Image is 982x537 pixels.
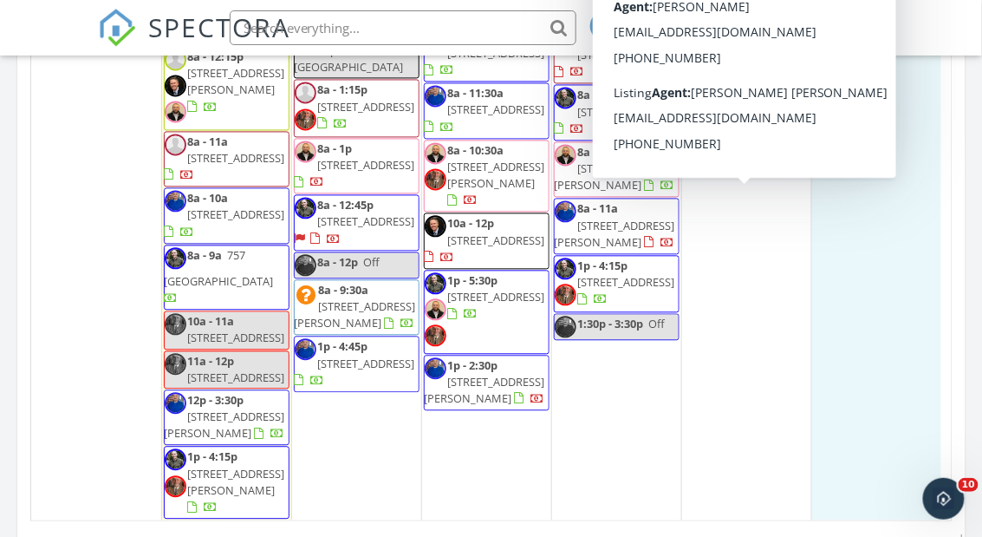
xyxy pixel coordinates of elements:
span: Off [364,254,380,270]
img: thumbnail_img_20230810_080111.jpg [555,284,576,305]
span: [STREET_ADDRESS] [448,289,545,305]
img: img_7916.jpeg [165,101,186,122]
a: 1p - 4:15p [STREET_ADDRESS] [554,255,680,312]
img: img_7916.jpeg [555,144,576,166]
img: default-user-f0147aede5fd5fa78ca7ade42f37bd4542148d508eef1c3d3ea960f66861d68b.jpg [165,134,186,155]
span: 8a - 9a [188,247,223,263]
span: 12p - 3:30p [188,392,244,408]
span: 8a - 10:30a [448,142,504,158]
span: [STREET_ADDRESS] [188,150,285,166]
img: img_4277.jpeg [425,357,446,379]
a: 8a - 10:30a [STREET_ADDRESS][PERSON_NAME] [424,140,550,213]
a: 8a - 1p [STREET_ADDRESS] [295,141,415,189]
span: 1p - 4:45p [318,338,368,354]
div: CHC Home Inspection [730,28,873,45]
span: 8a - 11a [188,134,229,149]
img: img_7916.jpeg [425,298,446,320]
a: 8a - 9:30a [STREET_ADDRESS][PERSON_NAME] [294,279,419,336]
a: 8a - 10a [STREET_ADDRESS] [165,190,285,239]
iframe: Intercom live chat [923,478,965,520]
span: 8a - 1:15p [318,82,368,97]
a: 1p - 4:45p [STREET_ADDRESS] [294,336,419,392]
span: 8a - 10a [188,190,229,206]
a: 8a - 1:15p [STREET_ADDRESS] [318,82,415,130]
a: 8a - 11:30a [STREET_ADDRESS] [685,87,805,135]
span: [STREET_ADDRESS] [188,330,285,345]
img: thumbnail_img_20230810_080111.jpg [425,168,446,190]
img: img_7866.jpeg [555,87,576,108]
a: 1p - 5:30p [STREET_ADDRESS] [448,272,545,321]
a: 1p - 4:15p [STREET_ADDRESS][PERSON_NAME] [164,446,289,519]
span: [STREET_ADDRESS] [578,274,675,290]
a: 8a - 11a [STREET_ADDRESS][PERSON_NAME] [555,200,675,249]
a: 10a - 12p [STREET_ADDRESS] [425,215,545,264]
img: img_4277.jpeg [295,254,316,276]
img: img_7866.jpeg [165,449,186,470]
a: 8a - 11a [STREET_ADDRESS][PERSON_NAME] [554,198,680,254]
span: 1p - 2:30p [448,357,498,373]
img: The Best Home Inspection Software - Spectora [98,9,136,47]
img: img_7866.jpeg [295,197,316,219]
span: 8a - 12:45p [318,197,374,213]
a: 8a - 1p [STREET_ADDRESS] [294,138,419,194]
span: [STREET_ADDRESS][PERSON_NAME] [188,65,285,97]
span: 8a - 1p [318,141,353,156]
a: 8a - 11:30a [STREET_ADDRESS] [684,84,810,141]
a: 8a - 11:15a [STREET_ADDRESS] [555,87,675,135]
span: 8a - 11a [578,200,619,216]
span: 1p - 5:30p [448,272,498,288]
img: fb_img_1527701724893_1.jpg [685,55,706,76]
img: fb_img_1527701724893_1.jpg [425,215,446,237]
img: thumbnail_img_20230810_080111.jpg [165,313,186,335]
span: 1p - 4:15p [188,449,238,464]
a: 10a - 12p [STREET_ADDRESS] [424,213,550,269]
img: default-user-f0147aede5fd5fa78ca7ade42f37bd4542148d508eef1c3d3ea960f66861d68b.jpg [295,82,316,103]
a: 8a - 11:15a [STREET_ADDRESS] [554,84,680,141]
span: 757 [GEOGRAPHIC_DATA] [165,247,274,289]
span: [STREET_ADDRESS] [448,45,545,61]
span: [STREET_ADDRESS] [448,232,545,248]
img: img_7916.jpeg [425,142,446,164]
img: img_4277.jpeg [165,392,186,414]
div: [PERSON_NAME] [747,10,860,28]
img: img_4277.jpeg [165,190,186,212]
img: img_7866.jpeg [555,258,576,279]
span: [STREET_ADDRESS] [318,157,415,173]
span: [STREET_ADDRESS] [578,104,675,120]
a: 1p - 2:30p [STREET_ADDRESS][PERSON_NAME] [425,357,545,406]
a: 8a - 10:30a [STREET_ADDRESS][PERSON_NAME] [448,142,545,208]
img: fb_img_1527701724893_1.jpg [165,75,186,96]
span: 10a - 11a [188,313,235,329]
span: [STREET_ADDRESS] [188,370,285,385]
span: Off [649,316,666,331]
a: 1p - 4:15p [STREET_ADDRESS][PERSON_NAME] [188,449,285,514]
span: 10a - 12p [448,215,495,231]
span: 8a - 11:30a [708,87,764,102]
span: [STREET_ADDRESS][PERSON_NAME] [188,466,285,498]
a: 12p - 3:30p [STREET_ADDRESS][PERSON_NAME] [165,392,285,441]
span: [STREET_ADDRESS][PERSON_NAME] [448,159,545,191]
span: [STREET_ADDRESS] [318,356,415,371]
img: thumbnail_img_20230810_080111.jpg [165,475,186,497]
span: [STREET_ADDRESS] [708,104,805,120]
a: 8a - 11:15a [STREET_ADDRESS] [554,28,680,84]
img: thumbnail_img_20230810_080111.jpg [425,324,446,346]
img: thumbnail_img_20230810_080111.jpg [165,353,186,375]
img: img_7866.jpeg [425,272,446,294]
img: img_4277.jpeg [555,200,576,222]
span: [STREET_ADDRESS][PERSON_NAME] [555,160,675,193]
a: 8a - 11a [STREET_ADDRESS][PERSON_NAME] [554,141,680,198]
img: img_7866.jpeg [165,247,186,269]
span: [STREET_ADDRESS] [318,213,415,229]
span: 8a - 9:30a [319,282,369,298]
img: img_4277.jpeg [425,85,446,107]
a: 1p - 4:45p [STREET_ADDRESS] [295,338,415,387]
span: 1p - 4:15p [578,258,628,273]
a: 1p - 5:30p [STREET_ADDRESS] [424,270,550,354]
a: 1p - 4:15p [STREET_ADDRESS] [578,258,675,306]
span: 8a - 12p [318,254,359,270]
span: 8a - 11:30a [448,85,504,101]
a: 8a - 12:15p [STREET_ADDRESS][PERSON_NAME] [164,46,289,130]
a: 8a - 10a [STREET_ADDRESS] [164,187,289,244]
img: thumbnail_img_20230810_080111.jpg [295,108,316,130]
